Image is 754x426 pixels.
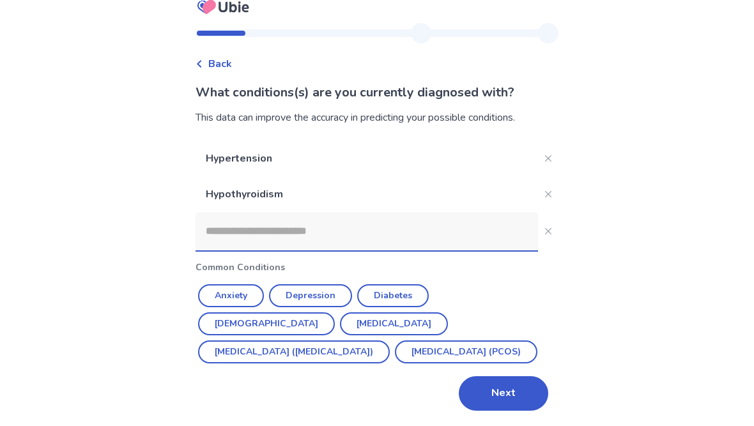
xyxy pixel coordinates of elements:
p: Hypertension [196,141,538,176]
button: Close [538,221,558,241]
div: This data can improve the accuracy in predicting your possible conditions. [196,110,558,125]
p: Hypothyroidism [196,176,538,212]
button: Diabetes [357,284,429,307]
button: Close [538,184,558,204]
p: What conditions(s) are you currently diagnosed with? [196,83,558,102]
button: Anxiety [198,284,264,307]
button: [MEDICAL_DATA] ([MEDICAL_DATA]) [198,340,390,363]
input: Close [196,212,538,250]
span: Back [208,56,232,72]
button: Close [538,148,558,169]
button: Depression [269,284,352,307]
button: [MEDICAL_DATA] [340,312,448,335]
button: [MEDICAL_DATA] (PCOS) [395,340,537,363]
button: [DEMOGRAPHIC_DATA] [198,312,335,335]
button: Next [459,376,548,411]
p: Common Conditions [196,261,558,274]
